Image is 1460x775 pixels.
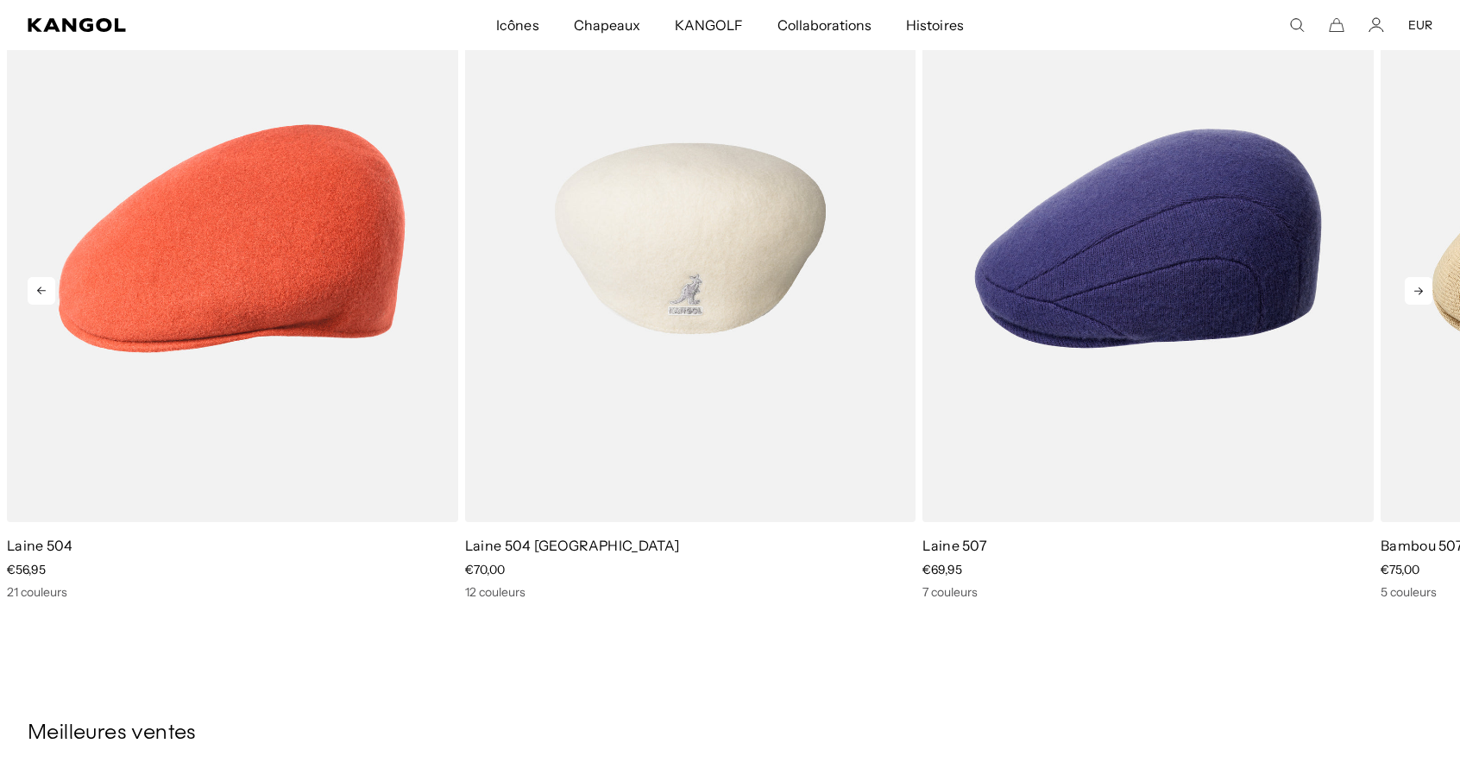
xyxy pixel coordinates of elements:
[7,562,46,577] span: €56,95
[465,537,680,554] a: Laine 504 [GEOGRAPHIC_DATA]
[922,537,987,554] a: Laine 507
[574,16,640,34] font: Chapeaux
[1369,17,1384,33] a: Compte
[496,16,538,34] font: Icônes
[7,537,73,554] a: Laine 504
[777,16,872,34] font: Collaborations
[28,722,197,744] font: Meilleures ventes
[1329,17,1344,33] button: Panier
[1381,562,1419,577] span: €75,00
[675,16,743,34] font: KANGOLF
[465,562,505,577] span: €70,00
[922,584,978,600] font: 7 couleurs
[1408,17,1432,33] button: EUR
[465,584,525,600] font: 12 couleurs
[906,16,963,34] font: Histoires
[28,18,329,32] a: Kangol
[1289,17,1305,33] summary: Rechercher ici
[922,562,962,577] span: €69,95
[1381,584,1437,600] font: 5 couleurs
[7,584,67,600] font: 21 couleurs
